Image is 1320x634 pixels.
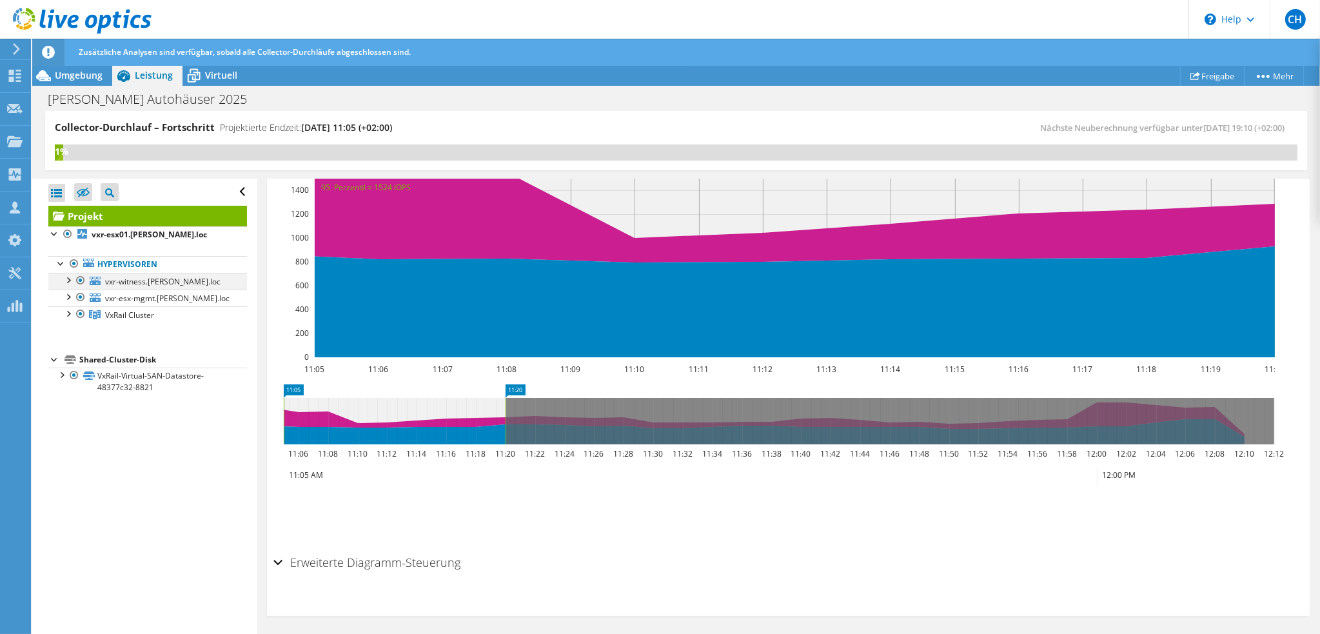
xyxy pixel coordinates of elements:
[1203,122,1285,134] span: [DATE] 19:10 (+02:00)
[48,306,247,323] a: VxRail Cluster
[105,310,154,321] span: VxRail Cluster
[295,328,309,339] text: 200
[762,448,782,459] text: 11:38
[1205,448,1225,459] text: 12:08
[42,92,267,106] h1: [PERSON_NAME] Autohäuser 2025
[584,448,604,459] text: 11:26
[1009,364,1029,375] text: 11:16
[295,304,309,315] text: 400
[79,46,411,57] span: Zusätzliche Analysen sind verfügbar, sobald alle Collector-Durchläufe abgeschlossen sind.
[1244,66,1304,86] a: Mehr
[561,364,581,375] text: 11:09
[1201,364,1221,375] text: 11:19
[1265,364,1285,375] text: 11:20
[555,448,575,459] text: 11:24
[689,364,709,375] text: 11:11
[295,256,309,267] text: 800
[220,121,392,135] h4: Projektierte Endzeit:
[1058,448,1078,459] text: 11:58
[998,448,1018,459] text: 11:54
[625,364,645,375] text: 11:10
[291,208,309,219] text: 1200
[821,448,841,459] text: 11:42
[940,448,960,459] text: 11:50
[497,364,517,375] text: 11:08
[945,364,965,375] text: 11:15
[703,448,723,459] text: 11:34
[105,293,230,304] span: vxr-esx-mgmt.[PERSON_NAME].loc
[48,290,247,306] a: vxr-esx-mgmt.[PERSON_NAME].loc
[791,448,811,459] text: 11:40
[92,229,207,240] b: vxr-esx01.[PERSON_NAME].loc
[1040,122,1291,134] span: Nächste Neuberechnung verfügbar unter
[910,448,930,459] text: 11:48
[135,69,173,81] span: Leistung
[1117,448,1137,459] text: 12:02
[1265,448,1285,459] text: 12:12
[433,364,453,375] text: 11:07
[496,448,516,459] text: 11:20
[437,448,457,459] text: 11:16
[673,448,693,459] text: 11:32
[48,368,247,396] a: VxRail-Virtual-SAN-Datastore-48377c32-8821
[880,448,900,459] text: 11:46
[851,448,871,459] text: 11:44
[105,276,221,287] span: vxr-witness.[PERSON_NAME].loc
[301,121,392,134] span: [DATE] 11:05 (+02:00)
[79,352,247,368] div: Shared-Cluster-Disk
[526,448,546,459] text: 11:22
[614,448,634,459] text: 11:28
[291,184,309,195] text: 1400
[48,226,247,243] a: vxr-esx01.[PERSON_NAME].loc
[1205,14,1216,25] svg: \n
[817,364,837,375] text: 11:13
[1087,448,1107,459] text: 12:00
[289,448,309,459] text: 11:06
[319,448,339,459] text: 11:08
[1147,448,1167,459] text: 12:04
[753,364,773,375] text: 11:12
[305,364,325,375] text: 11:05
[733,448,753,459] text: 11:36
[48,256,247,273] a: Hypervisoren
[295,280,309,291] text: 600
[321,182,411,193] text: 95. Perzentil = 1524 IOPS
[969,448,989,459] text: 11:52
[1235,448,1255,459] text: 12:10
[205,69,237,81] span: Virtuell
[48,206,247,226] a: Projekt
[55,69,103,81] span: Umgebung
[1180,66,1245,86] a: Freigabe
[1028,448,1048,459] text: 11:56
[1285,9,1306,30] span: CH
[291,232,309,243] text: 1000
[407,448,427,459] text: 11:14
[1137,364,1157,375] text: 11:18
[348,448,368,459] text: 11:10
[881,364,901,375] text: 11:14
[1176,448,1196,459] text: 12:06
[377,448,397,459] text: 11:12
[55,144,63,159] div: 1%
[304,352,309,362] text: 0
[1073,364,1093,375] text: 11:17
[273,550,460,575] h2: Erweiterte Diagramm-Steuerung
[369,364,389,375] text: 11:06
[644,448,664,459] text: 11:30
[48,273,247,290] a: vxr-witness.[PERSON_NAME].loc
[466,448,486,459] text: 11:18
